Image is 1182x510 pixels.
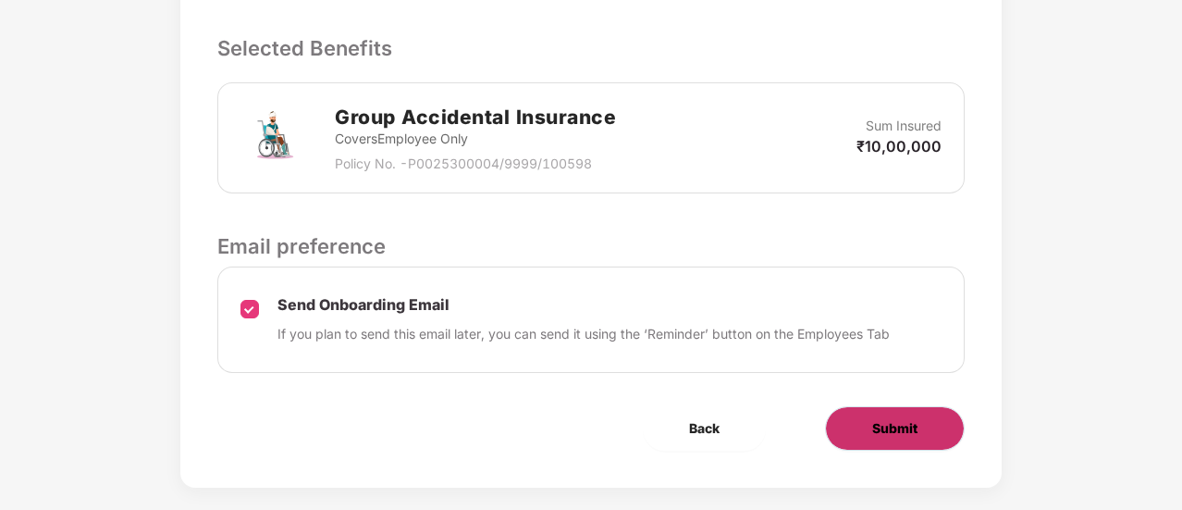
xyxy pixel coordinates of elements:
button: Back [643,406,766,451]
p: ₹10,00,000 [856,136,942,156]
p: Sum Insured [866,116,942,136]
p: Email preference [217,230,965,262]
img: svg+xml;base64,PHN2ZyB4bWxucz0iaHR0cDovL3d3dy53My5vcmcvMjAwMC9zdmciIHdpZHRoPSI3MiIgaGVpZ2h0PSI3Mi... [240,105,307,171]
span: Back [689,418,720,439]
h2: Group Accidental Insurance [335,102,616,132]
p: If you plan to send this email later, you can send it using the ‘Reminder’ button on the Employee... [277,324,890,344]
p: Selected Benefits [217,32,965,64]
p: Covers Employee Only [335,129,616,149]
button: Submit [825,406,965,451]
p: Send Onboarding Email [277,295,890,315]
span: Submit [872,418,917,439]
p: Policy No. - P0025300004/9999/100598 [335,154,616,174]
